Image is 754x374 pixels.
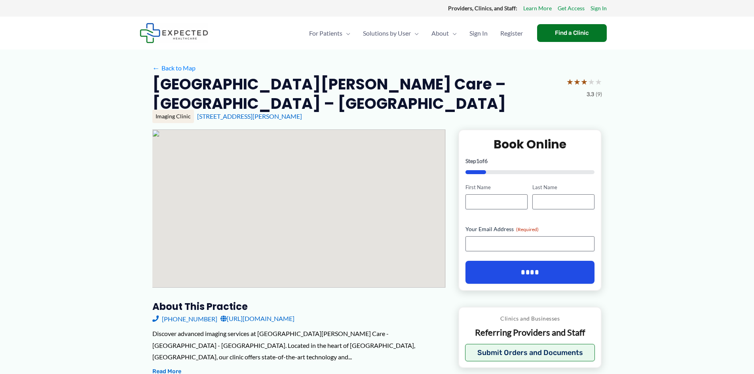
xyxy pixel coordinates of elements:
h2: [GEOGRAPHIC_DATA][PERSON_NAME] Care – [GEOGRAPHIC_DATA] – [GEOGRAPHIC_DATA] [152,74,560,114]
a: Find a Clinic [537,24,607,42]
label: First Name [465,184,528,191]
span: Menu Toggle [342,19,350,47]
button: Submit Orders and Documents [465,344,595,361]
span: Solutions by User [363,19,411,47]
div: Discover advanced imaging services at [GEOGRAPHIC_DATA][PERSON_NAME] Care - [GEOGRAPHIC_DATA] - [... [152,328,446,363]
label: Your Email Address [465,225,595,233]
span: Menu Toggle [411,19,419,47]
span: (9) [596,89,602,99]
p: Step of [465,158,595,164]
span: 1 [476,158,479,164]
img: Expected Healthcare Logo - side, dark font, small [140,23,208,43]
a: Register [494,19,529,47]
span: ★ [581,74,588,89]
label: Last Name [532,184,594,191]
div: Imaging Clinic [152,110,194,123]
span: 6 [484,158,488,164]
p: Clinics and Businesses [465,313,595,324]
a: For PatientsMenu Toggle [303,19,357,47]
span: For Patients [309,19,342,47]
span: Menu Toggle [449,19,457,47]
a: ←Back to Map [152,62,196,74]
p: Referring Providers and Staff [465,327,595,338]
span: About [431,19,449,47]
a: Solutions by UserMenu Toggle [357,19,425,47]
a: Get Access [558,3,585,13]
a: Sign In [591,3,607,13]
a: [URL][DOMAIN_NAME] [220,313,294,325]
nav: Primary Site Navigation [303,19,529,47]
span: ← [152,64,160,72]
span: ★ [566,74,574,89]
h2: Book Online [465,137,595,152]
span: Register [500,19,523,47]
h3: About this practice [152,300,446,313]
span: ★ [588,74,595,89]
span: Sign In [469,19,488,47]
a: Sign In [463,19,494,47]
span: 3.3 [587,89,594,99]
strong: Providers, Clinics, and Staff: [448,5,517,11]
a: [PHONE_NUMBER] [152,313,217,325]
span: ★ [574,74,581,89]
a: AboutMenu Toggle [425,19,463,47]
a: Learn More [523,3,552,13]
span: ★ [595,74,602,89]
a: [STREET_ADDRESS][PERSON_NAME] [197,112,302,120]
span: (Required) [516,226,539,232]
